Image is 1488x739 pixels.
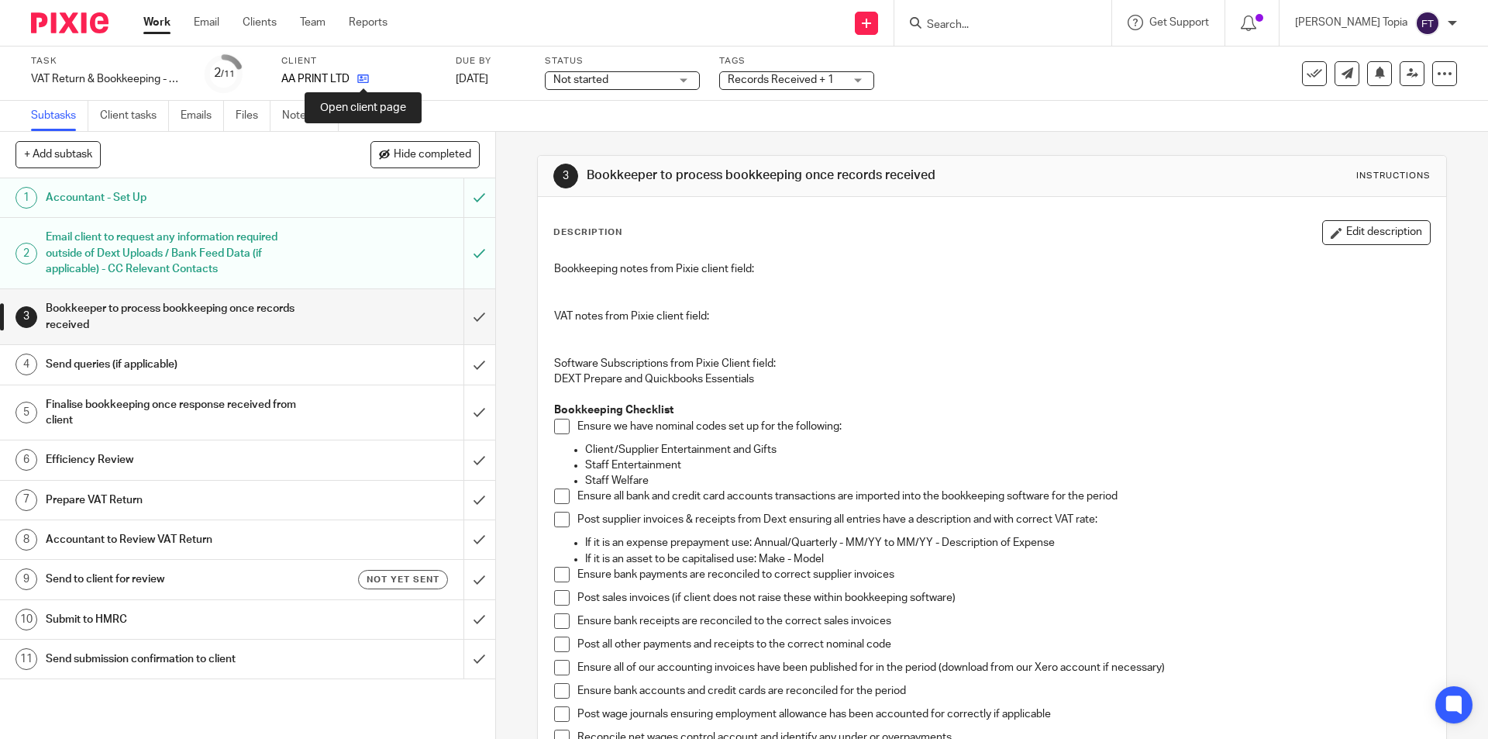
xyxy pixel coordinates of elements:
[1415,11,1440,36] img: svg%3E
[46,608,314,631] h1: Submit to HMRC
[46,568,314,591] h1: Send to client for review
[281,55,436,67] label: Client
[15,609,37,630] div: 10
[394,149,471,161] span: Hide completed
[15,306,37,328] div: 3
[31,12,108,33] img: Pixie
[577,683,1429,699] p: Ensure bank accounts and credit cards are reconciled for the period
[554,405,673,416] strong: Bookkeeping Checklist
[585,458,1429,473] p: Staff Entertainment
[15,449,37,471] div: 6
[214,64,235,82] div: 2
[577,660,1429,675] p: Ensure all of our accounting invoices have been published for in the period (download from our Xe...
[15,141,101,167] button: + Add subtask
[370,141,480,167] button: Hide completed
[456,55,525,67] label: Due by
[553,74,608,85] span: Not started
[15,648,37,670] div: 11
[367,573,439,586] span: Not yet sent
[577,567,1429,582] p: Ensure bank payments are reconciled to correct supplier invoices
[143,15,170,30] a: Work
[585,473,1429,489] p: Staff Welfare
[587,167,1025,184] h1: Bookkeeper to process bookkeeping once records received
[15,529,37,551] div: 8
[553,226,622,239] p: Description
[577,637,1429,652] p: Post all other payments and receipts to the correct nominal code
[585,535,1429,551] p: If it is an expense prepayment use: Annual/Quarterly - MM/YY to MM/YY - Description of Expense
[46,489,314,512] h1: Prepare VAT Return
[349,15,387,30] a: Reports
[100,101,169,131] a: Client tasks
[15,187,37,209] div: 1
[554,371,1429,387] p: DEXT Prepare and Quickbooks Essentials
[281,71,350,87] p: AA PRINT LTD
[46,226,314,281] h1: Email client to request any information required outside of Dext Uploads / Bank Feed Data (if app...
[1295,15,1407,30] p: [PERSON_NAME] Topia
[925,19,1065,33] input: Search
[554,309,1429,324] p: VAT notes from Pixie client field:
[577,613,1429,629] p: Ensure bank receipts are reconciled to the correct sales invoices
[46,393,314,433] h1: Finalise bookkeeping once response received from client
[585,551,1429,567] p: If it is an asset to be capitalised use: Make - Model
[1356,170,1431,182] div: Instructions
[577,590,1429,606] p: Post sales invoices (if client does not raise these within bookkeeping software)
[236,101,270,131] a: Files
[31,71,186,87] div: VAT Return &amp; Bookkeeping - Quarterly - May - July, 2025
[282,101,339,131] a: Notes (1)
[46,647,314,671] h1: Send submission confirmation to client
[31,71,186,87] div: VAT Return & Bookkeeping - Quarterly - [DATE] - [DATE]
[1149,17,1209,28] span: Get Support
[181,101,224,131] a: Emails
[577,419,1429,434] p: Ensure we have nominal codes set up for the following:
[456,74,488,85] span: [DATE]
[46,528,314,551] h1: Accountant to Review VAT Return
[300,15,325,30] a: Team
[31,55,186,67] label: Task
[553,164,578,188] div: 3
[46,186,314,209] h1: Accountant - Set Up
[31,101,88,131] a: Subtasks
[577,512,1429,527] p: Post supplier invoices & receipts from Dext ensuring all entries have a description and with corr...
[15,489,37,511] div: 7
[577,706,1429,722] p: Post wage journals ensuring employment allowance has been accounted for correctly if applicable
[554,356,1429,371] p: Software Subscriptions from Pixie Client field:
[585,442,1429,458] p: Client/Supplier Entertainment and Gifts
[46,297,314,337] h1: Bookkeeper to process bookkeeping once records received
[15,402,37,423] div: 5
[1322,220,1431,245] button: Edit description
[350,101,410,131] a: Audit logs
[728,74,834,85] span: Records Received + 1
[46,448,314,471] h1: Efficiency Review
[15,568,37,590] div: 9
[243,15,277,30] a: Clients
[15,243,37,264] div: 2
[577,489,1429,504] p: Ensure all bank and credit card accounts transactions are imported into the bookkeeping software ...
[15,354,37,375] div: 4
[554,261,1429,277] p: Bookkeeping notes from Pixie client field:
[545,55,700,67] label: Status
[719,55,874,67] label: Tags
[46,353,314,376] h1: Send queries (if applicable)
[194,15,219,30] a: Email
[221,70,235,78] small: /11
